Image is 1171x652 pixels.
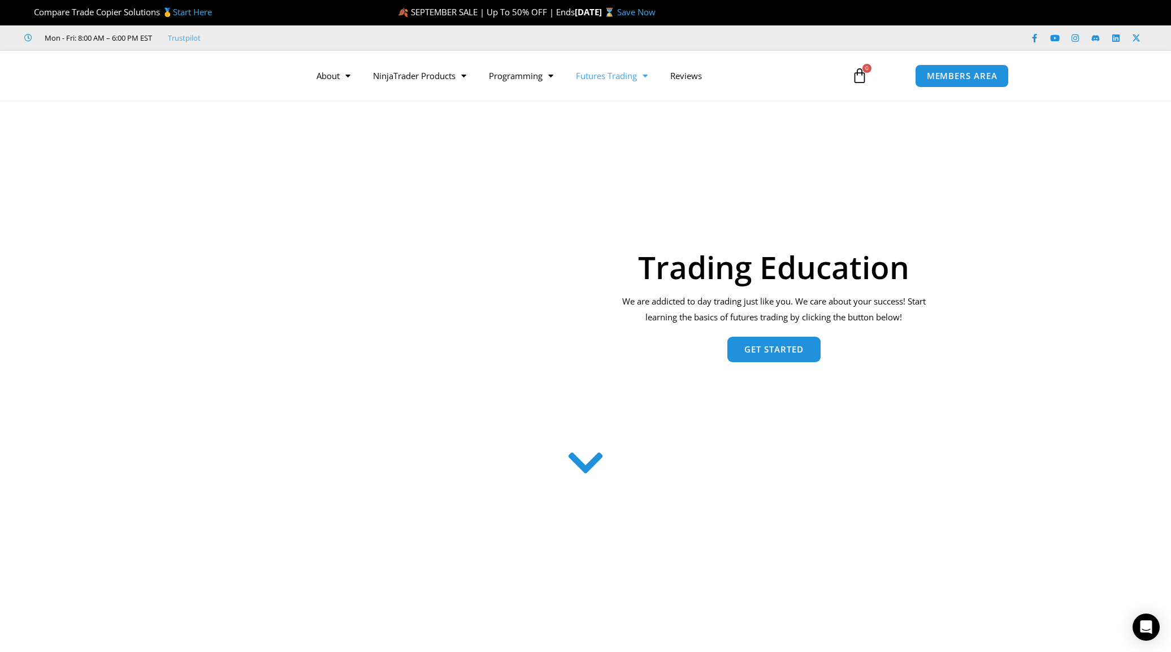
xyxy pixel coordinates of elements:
a: Start Here [173,6,212,18]
a: Futures Trading [565,63,659,89]
a: About [305,63,362,89]
a: Trustpilot [168,31,201,45]
img: AdobeStock 293954085 1 Converted | Affordable Indicators – NinjaTrader [238,160,592,429]
a: Programming [478,63,565,89]
nav: Menu [305,63,839,89]
a: Reviews [659,63,713,89]
span: Get Started [744,345,804,354]
span: 🍂 SEPTEMBER SALE | Up To 50% OFF | Ends [398,6,575,18]
a: 0 [835,59,884,92]
img: LogoAI | Affordable Indicators – NinjaTrader [162,55,284,96]
a: NinjaTrader Products [362,63,478,89]
strong: [DATE] ⌛ [575,6,617,18]
a: MEMBERS AREA [915,64,1009,88]
h1: Trading Education [615,251,933,282]
a: Save Now [617,6,656,18]
p: We are addicted to day trading just like you. We care about your success! Start learning the basi... [615,294,933,325]
span: 0 [862,64,871,73]
div: Open Intercom Messenger [1133,614,1160,641]
span: MEMBERS AREA [927,72,997,80]
img: 🏆 [25,8,33,16]
a: Get Started [727,337,821,362]
span: Mon - Fri: 8:00 AM – 6:00 PM EST [42,31,152,45]
span: Compare Trade Copier Solutions 🥇 [24,6,212,18]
